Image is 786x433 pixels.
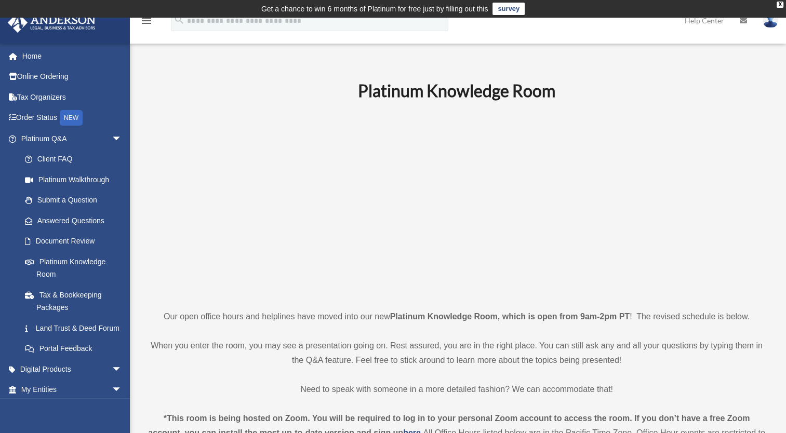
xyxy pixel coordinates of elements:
[7,46,138,66] a: Home
[261,3,488,15] div: Get a chance to win 6 months of Platinum for free just by filling out this
[7,87,138,107] a: Tax Organizers
[7,128,138,149] a: Platinum Q&Aarrow_drop_down
[148,309,765,324] p: Our open office hours and helplines have moved into our new ! The revised schedule is below.
[60,110,83,126] div: NEW
[15,169,138,190] a: Platinum Walkthrough
[7,66,138,87] a: Online Ordering
[7,380,138,400] a: My Entitiesarrow_drop_down
[7,359,138,380] a: Digital Productsarrow_drop_down
[112,359,132,380] span: arrow_drop_down
[15,190,138,211] a: Submit a Question
[15,339,138,359] a: Portal Feedback
[358,80,555,101] b: Platinum Knowledge Room
[15,251,132,285] a: Platinum Knowledge Room
[148,339,765,368] p: When you enter the room, you may see a presentation going on. Rest assured, you are in the right ...
[174,14,185,25] i: search
[301,115,612,290] iframe: 231110_Toby_KnowledgeRoom
[112,380,132,401] span: arrow_drop_down
[390,312,630,321] strong: Platinum Knowledge Room, which is open from 9am-2pm PT
[112,128,132,150] span: arrow_drop_down
[15,285,138,318] a: Tax & Bookkeeping Packages
[140,15,153,27] i: menu
[15,231,138,252] a: Document Review
[140,18,153,27] a: menu
[5,12,99,33] img: Anderson Advisors Platinum Portal
[7,107,138,129] a: Order StatusNEW
[492,3,525,15] a: survey
[763,13,778,28] img: User Pic
[15,149,138,170] a: Client FAQ
[15,210,138,231] a: Answered Questions
[777,2,783,8] div: close
[15,318,138,339] a: Land Trust & Deed Forum
[148,382,765,397] p: Need to speak with someone in a more detailed fashion? We can accommodate that!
